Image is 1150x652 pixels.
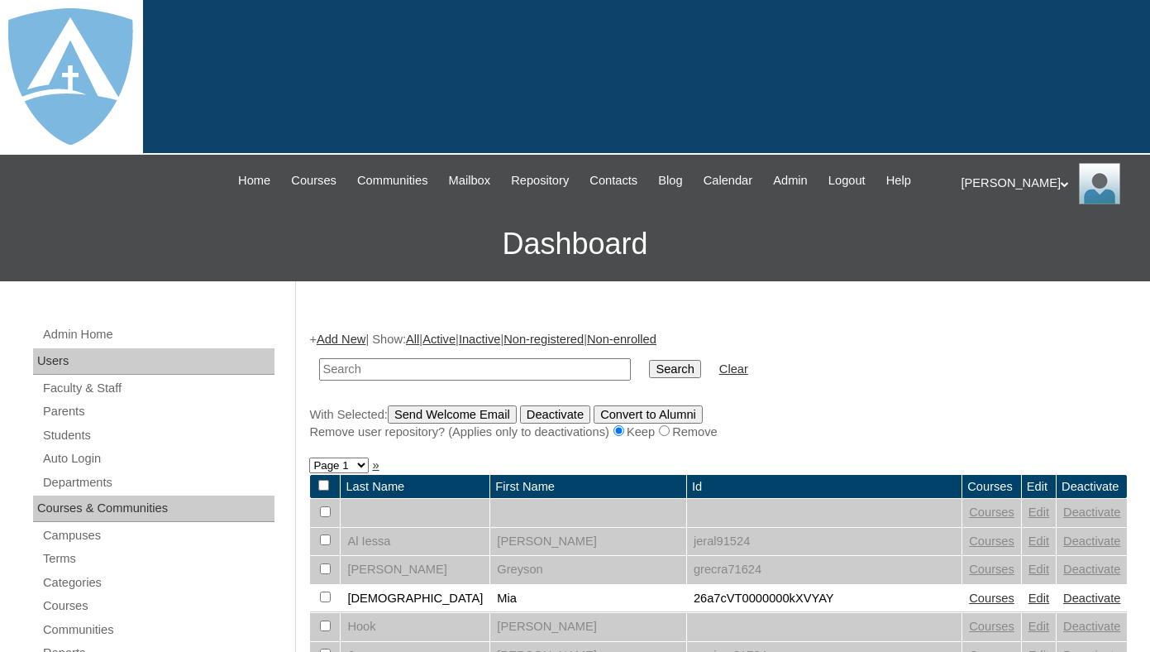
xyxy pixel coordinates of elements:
a: Communities [349,171,437,190]
a: Help [878,171,919,190]
td: [DEMOGRAPHIC_DATA] [341,585,489,613]
a: Admin Home [41,324,274,345]
div: [PERSON_NAME] [962,163,1134,204]
a: Blog [650,171,690,190]
a: Courses [969,592,1014,605]
a: Courses [969,506,1014,519]
span: Logout [828,171,866,190]
td: [PERSON_NAME] [490,613,686,641]
a: Non-enrolled [587,333,656,346]
a: Terms [41,549,274,569]
a: Courses [969,563,1014,576]
td: Courses [962,475,1021,499]
a: Admin [765,171,816,190]
span: Calendar [704,171,752,190]
input: Search [649,360,700,378]
td: Last Name [341,475,489,499]
td: Mia [490,585,686,613]
a: Deactivate [1063,592,1120,605]
td: [PERSON_NAME] [341,556,489,584]
span: Repository [511,171,569,190]
td: [PERSON_NAME] [490,528,686,556]
span: Help [886,171,911,190]
a: Communities [41,620,274,640]
a: Categories [41,573,274,593]
a: Deactivate [1063,506,1120,519]
td: First Name [490,475,686,499]
img: logo-white.png [8,8,133,145]
td: Al Iessa [341,528,489,556]
a: Mailbox [441,171,499,190]
a: Auto Login [41,448,274,469]
div: With Selected: [309,405,1128,441]
div: + | Show: | | | | [309,331,1128,440]
a: Repository [503,171,577,190]
a: Edit [1028,592,1049,605]
a: » [372,458,379,472]
input: Convert to Alumni [594,405,703,424]
input: Search [319,358,631,381]
a: Courses [41,596,274,616]
img: Thomas Lambert [1079,163,1120,204]
div: Courses & Communities [33,496,274,522]
a: Edit [1028,620,1049,633]
td: Edit [1022,475,1056,499]
a: Edit [1028,506,1049,519]
a: Deactivate [1063,563,1120,576]
a: Courses [969,620,1014,633]
span: Courses [291,171,336,190]
a: Clear [719,362,748,376]
div: Remove user repository? (Applies only to deactivations) Keep Remove [309,424,1128,441]
span: Admin [773,171,808,190]
a: Edit [1028,563,1049,576]
a: Campuses [41,525,274,546]
a: Edit [1028,535,1049,548]
td: jeral91524 [687,528,962,556]
a: Parents [41,401,274,422]
span: Contacts [589,171,637,190]
input: Deactivate [520,405,590,424]
a: Deactivate [1063,535,1120,548]
a: Non-registered [503,333,584,346]
span: Blog [658,171,682,190]
a: Departments [41,472,274,493]
a: Courses [283,171,345,190]
input: Send Welcome Email [388,405,517,424]
td: Greyson [490,556,686,584]
a: Logout [820,171,874,190]
a: All [406,333,419,346]
td: Deactivate [1057,475,1127,499]
td: Hook [341,613,489,641]
span: Communities [357,171,428,190]
a: Home [230,171,279,190]
a: Contacts [581,171,646,190]
a: Courses [969,535,1014,548]
span: Home [238,171,270,190]
a: Add New [317,333,365,346]
a: Inactive [459,333,501,346]
h3: Dashboard [8,207,1142,281]
div: Users [33,348,274,375]
a: Deactivate [1063,620,1120,633]
td: grecra71624 [687,556,962,584]
a: Calendar [695,171,761,190]
a: Active [422,333,456,346]
span: Mailbox [449,171,491,190]
td: Id [687,475,962,499]
a: Faculty & Staff [41,378,274,399]
a: Students [41,425,274,446]
td: 26a7cVT0000000kXVYAY [687,585,962,613]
